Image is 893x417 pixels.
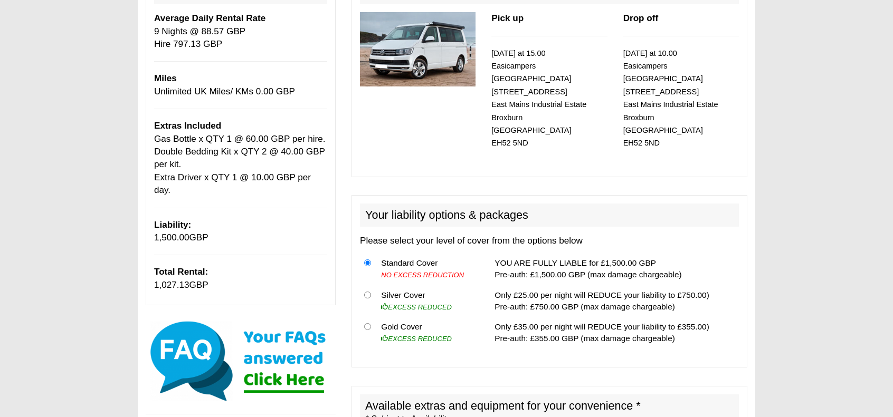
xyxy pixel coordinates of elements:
[381,271,464,279] i: NO EXCESS REDUCTION
[490,253,739,285] td: YOU ARE FULLY LIABLE for £1,500.00 GBP Pre-auth: £1,500.00 GBP (max damage chargeable)
[154,280,189,290] span: 1,027.13
[154,266,327,292] p: GBP
[154,220,191,230] b: Liability:
[381,335,452,343] i: EXCESS REDUCED
[154,134,326,196] span: Gas Bottle x QTY 1 @ 60.00 GBP per hire. Double Bedding Kit x QTY 2 @ 40.00 GBP per kit. Extra Dr...
[154,232,189,243] span: 1,500.00
[377,317,478,348] td: Gold Cover
[360,203,739,227] h2: Your liability options & packages
[154,12,327,51] p: 9 Nights @ 88.57 GBP Hire 797.13 GBP
[377,285,478,317] td: Silver Cover
[490,285,739,317] td: Only £25.00 per night will REDUCE your liability to £750.00) Pre-auth: £750.00 GBP (max damage ch...
[146,319,336,403] img: Click here for our most common FAQs
[154,267,208,277] b: Total Rental:
[623,13,658,23] b: Drop off
[491,13,524,23] b: Pick up
[360,235,739,247] p: Please select your level of cover from the options below
[360,12,476,86] img: 315.jpg
[154,13,265,23] b: Average Daily Rental Rate
[154,219,327,245] p: GBP
[377,253,478,285] td: Standard Cover
[154,72,327,98] p: Unlimited UK Miles/ KMs 0.00 GBP
[154,73,177,83] b: Miles
[491,49,586,148] small: [DATE] at 15.00 Easicampers [GEOGRAPHIC_DATA] [STREET_ADDRESS] East Mains Industrial Estate Broxb...
[154,121,221,131] b: Extras Included
[490,317,739,348] td: Only £35.00 per night will REDUCE your liability to £355.00) Pre-auth: £355.00 GBP (max damage ch...
[623,49,718,148] small: [DATE] at 10.00 Easicampers [GEOGRAPHIC_DATA] [STREET_ADDRESS] East Mains Industrial Estate Broxb...
[381,303,452,311] i: EXCESS REDUCED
